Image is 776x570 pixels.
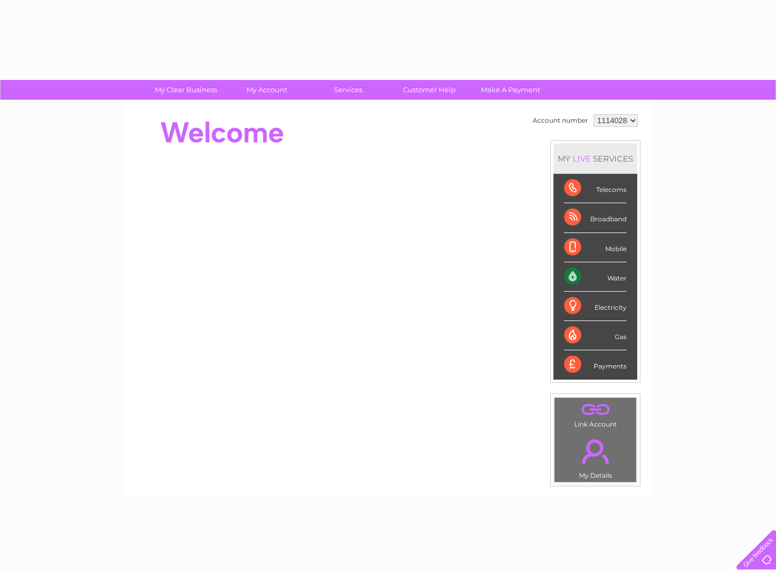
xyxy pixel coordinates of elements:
[554,397,637,431] td: Link Account
[564,292,627,321] div: Electricity
[142,80,230,100] a: My Clear Business
[564,174,627,203] div: Telecoms
[564,262,627,292] div: Water
[385,80,473,100] a: Customer Help
[554,430,637,483] td: My Details
[304,80,392,100] a: Services
[553,143,637,174] div: MY SERVICES
[564,350,627,379] div: Payments
[564,321,627,350] div: Gas
[223,80,311,100] a: My Account
[564,233,627,262] div: Mobile
[530,111,591,130] td: Account number
[571,154,593,164] div: LIVE
[557,400,634,419] a: .
[557,433,634,470] a: .
[466,80,555,100] a: Make A Payment
[564,203,627,232] div: Broadband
